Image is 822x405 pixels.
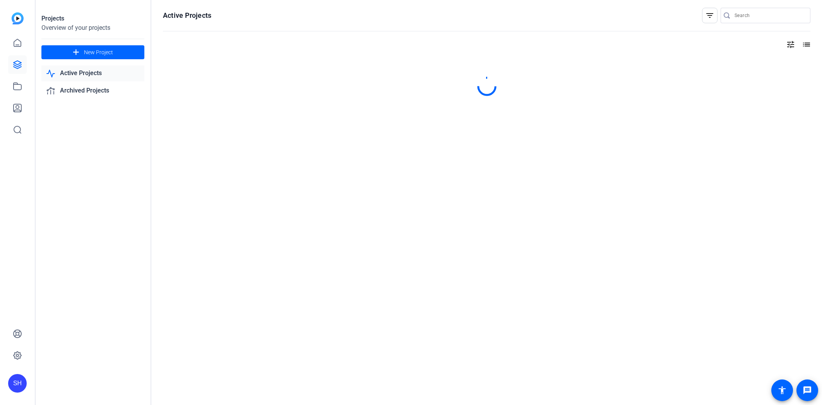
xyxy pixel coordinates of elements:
[735,11,804,20] input: Search
[71,48,81,57] mat-icon: add
[8,374,27,393] div: SH
[41,65,144,81] a: Active Projects
[803,386,812,395] mat-icon: message
[84,48,113,57] span: New Project
[705,11,714,20] mat-icon: filter_list
[786,40,795,49] mat-icon: tune
[41,23,144,33] div: Overview of your projects
[41,14,144,23] div: Projects
[41,45,144,59] button: New Project
[777,386,787,395] mat-icon: accessibility
[41,83,144,99] a: Archived Projects
[163,11,211,20] h1: Active Projects
[801,40,810,49] mat-icon: list
[12,12,24,24] img: blue-gradient.svg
